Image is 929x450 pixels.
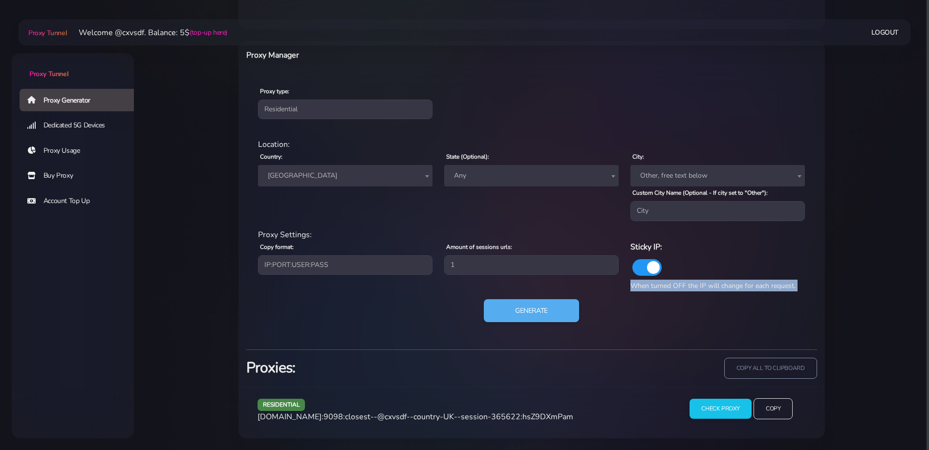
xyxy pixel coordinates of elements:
div: Location: [252,139,811,150]
span: United Kingdom [258,165,432,186]
label: Amount of sessions urls: [446,243,512,251]
div: Proxy Settings: [252,229,811,241]
span: [DOMAIN_NAME]:9098:closest--@cxvsdf--country-UK--session-365622:hsZ9DXmPam [258,411,573,422]
label: Proxy type: [260,87,289,96]
a: Proxy Tunnel [26,25,67,41]
a: Dedicated 5G Devices [20,114,142,137]
input: Check Proxy [690,399,752,419]
span: When turned OFF the IP will change for each request. [630,281,796,290]
a: Buy Proxy [20,164,142,187]
a: Account Top Up [20,190,142,212]
iframe: Webchat Widget [882,403,917,438]
span: United Kingdom [264,169,427,183]
span: Proxy Tunnel [29,69,68,79]
a: Proxy Usage [20,140,142,162]
label: State (Optional): [446,152,489,161]
span: Any [444,165,619,186]
span: residential [258,399,305,411]
span: Proxy Tunnel [28,28,67,38]
h6: Sticky IP: [630,241,805,253]
button: Generate [484,299,579,323]
a: Logout [871,23,899,41]
h3: Proxies: [246,358,526,378]
a: (top-up here) [190,27,227,38]
label: Country: [260,152,282,161]
a: Proxy Tunnel [12,53,134,79]
li: Welcome @cxvsdf. Balance: 5$ [67,27,227,39]
span: Any [450,169,613,183]
label: City: [632,152,644,161]
span: Other, free text below [630,165,805,186]
input: Copy [754,398,793,419]
label: Custom City Name (Optional - If city set to "Other"): [632,188,768,197]
input: copy all to clipboard [724,358,817,379]
label: Copy format: [260,243,294,251]
span: Other, free text below [636,169,799,183]
a: Proxy Generator [20,89,142,111]
input: City [630,201,805,221]
h6: Proxy Manager [246,49,574,61]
